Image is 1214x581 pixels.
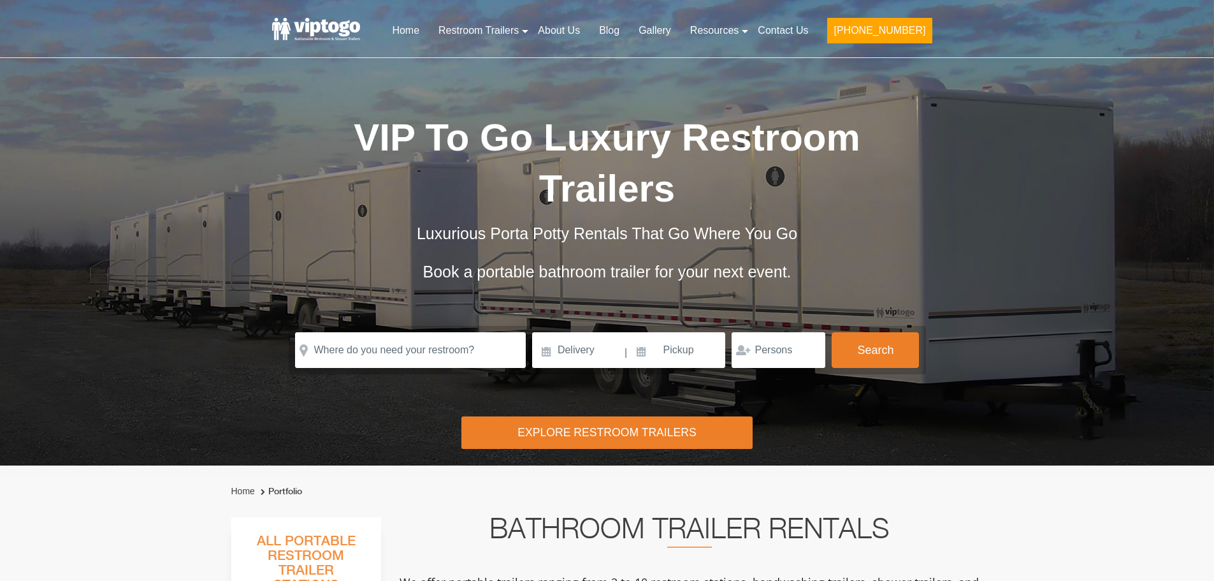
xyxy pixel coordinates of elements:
input: Persons [732,332,825,368]
input: Where do you need your restroom? [295,332,526,368]
h2: Bathroom Trailer Rentals [398,517,981,548]
a: Home [382,17,429,45]
span: | [625,332,627,373]
button: Search [832,332,919,368]
span: VIP To Go Luxury Restroom Trailers [354,116,860,210]
span: Book a portable bathroom trailer for your next event. [423,263,791,281]
a: Blog [589,17,629,45]
button: Live Chat [1163,530,1214,581]
a: [PHONE_NUMBER] [818,17,941,51]
span: Luxurious Porta Potty Rentals That Go Where You Go [417,224,797,242]
a: About Us [528,17,589,45]
div: Explore Restroom Trailers [461,416,753,449]
a: Gallery [629,17,681,45]
a: Home [231,486,255,496]
button: [PHONE_NUMBER] [827,18,932,43]
input: Delivery [532,332,623,368]
a: Contact Us [748,17,818,45]
a: Restroom Trailers [429,17,528,45]
input: Pickup [629,332,726,368]
li: Portfolio [257,484,302,499]
a: Resources [681,17,748,45]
